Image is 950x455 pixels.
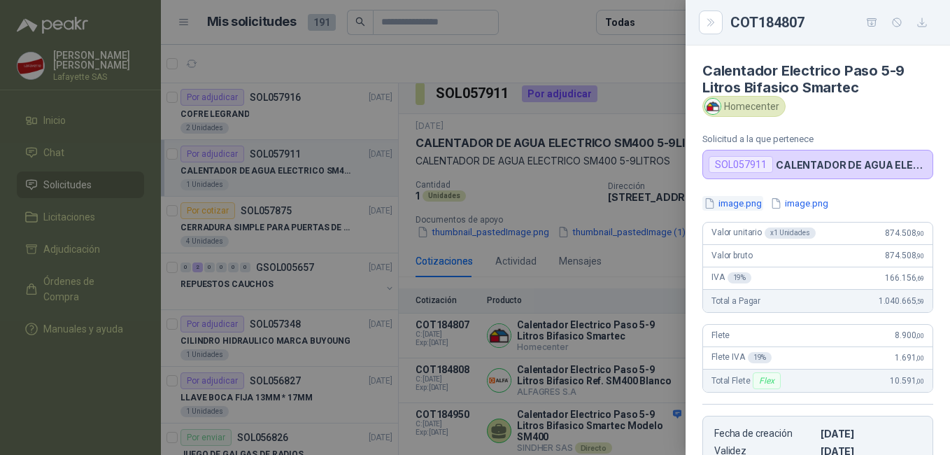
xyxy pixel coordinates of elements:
[714,428,815,440] p: Fecha de creación
[702,62,933,96] h4: Calentador Electrico Paso 5-9 Litros Bifasico Smartec
[702,96,786,117] div: Homecenter
[916,230,924,237] span: ,90
[895,330,924,340] span: 8.900
[711,352,772,363] span: Flete IVA
[916,274,924,282] span: ,69
[776,159,927,171] p: CALENTADOR DE AGUA ELECTRICO SM400 5-9LITROS
[821,428,921,440] p: [DATE]
[885,251,924,260] span: 874.508
[711,330,730,340] span: Flete
[769,196,830,211] button: image.png
[709,156,773,173] div: SOL057911
[753,372,780,389] div: Flex
[890,376,924,386] span: 10.591
[702,14,719,31] button: Close
[895,353,924,363] span: 1.691
[885,273,924,283] span: 166.156
[748,352,772,363] div: 19 %
[711,372,784,389] span: Total Flete
[702,196,763,211] button: image.png
[711,272,751,283] span: IVA
[879,296,924,306] span: 1.040.665
[916,354,924,362] span: ,00
[728,272,752,283] div: 19 %
[730,11,933,34] div: COT184807
[705,99,721,114] img: Company Logo
[711,251,752,260] span: Valor bruto
[711,227,816,239] span: Valor unitario
[916,332,924,339] span: ,00
[916,297,924,305] span: ,59
[711,296,760,306] span: Total a Pagar
[765,227,816,239] div: x 1 Unidades
[702,134,933,144] p: Solicitud a la que pertenece
[916,377,924,385] span: ,00
[885,228,924,238] span: 874.508
[916,252,924,260] span: ,90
